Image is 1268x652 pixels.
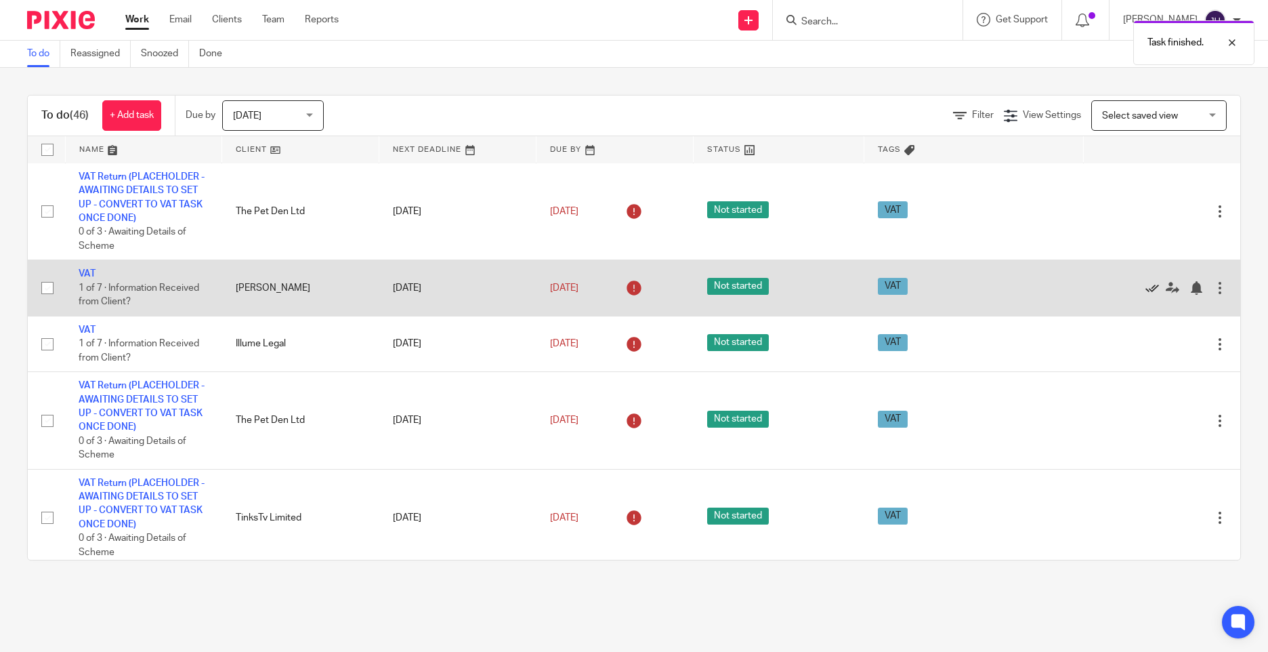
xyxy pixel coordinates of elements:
[1102,111,1178,121] span: Select saved view
[27,11,95,29] img: Pixie
[707,201,769,218] span: Not started
[305,13,339,26] a: Reports
[186,108,215,122] p: Due by
[262,13,284,26] a: Team
[79,172,205,223] a: VAT Return (PLACEHOLDER - AWAITING DETAILS TO SET UP - CONVERT TO VAT TASK ONCE DONE)
[550,339,578,348] span: [DATE]
[878,278,908,295] span: VAT
[212,13,242,26] a: Clients
[878,334,908,351] span: VAT
[707,508,769,525] span: Not started
[41,108,89,123] h1: To do
[379,260,536,316] td: [DATE]
[707,411,769,428] span: Not started
[222,260,379,316] td: [PERSON_NAME]
[169,13,192,26] a: Email
[878,201,908,218] span: VAT
[79,269,96,279] a: VAT
[878,508,908,525] span: VAT
[79,228,186,251] span: 0 of 3 · Awaiting Details of Scheme
[550,513,578,523] span: [DATE]
[79,325,96,335] a: VAT
[707,278,769,295] span: Not started
[79,339,199,363] span: 1 of 7 · Information Received from Client?
[102,100,161,131] a: + Add task
[1023,110,1081,120] span: View Settings
[707,334,769,351] span: Not started
[222,469,379,566] td: TinksTv Limited
[379,163,536,260] td: [DATE]
[1147,36,1204,49] p: Task finished.
[79,478,205,529] a: VAT Return (PLACEHOLDER - AWAITING DETAILS TO SET UP - CONVERT TO VAT TASK ONCE DONE)
[972,110,994,120] span: Filter
[1204,9,1226,31] img: svg%3E
[79,436,186,460] span: 0 of 3 · Awaiting Details of Scheme
[550,207,578,216] span: [DATE]
[379,469,536,566] td: [DATE]
[379,372,536,469] td: [DATE]
[125,13,149,26] a: Work
[70,110,89,121] span: (46)
[222,316,379,371] td: Illume Legal
[222,163,379,260] td: The Pet Den Ltd
[233,111,261,121] span: [DATE]
[70,41,131,67] a: Reassigned
[79,381,205,432] a: VAT Return (PLACEHOLDER - AWAITING DETAILS TO SET UP - CONVERT TO VAT TASK ONCE DONE)
[379,316,536,371] td: [DATE]
[199,41,232,67] a: Done
[878,411,908,428] span: VAT
[141,41,189,67] a: Snoozed
[222,372,379,469] td: The Pet Den Ltd
[550,415,578,425] span: [DATE]
[878,146,901,153] span: Tags
[79,283,199,307] span: 1 of 7 · Information Received from Client?
[1145,281,1166,295] a: Mark as done
[27,41,60,67] a: To do
[79,533,186,557] span: 0 of 3 · Awaiting Details of Scheme
[550,283,578,293] span: [DATE]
